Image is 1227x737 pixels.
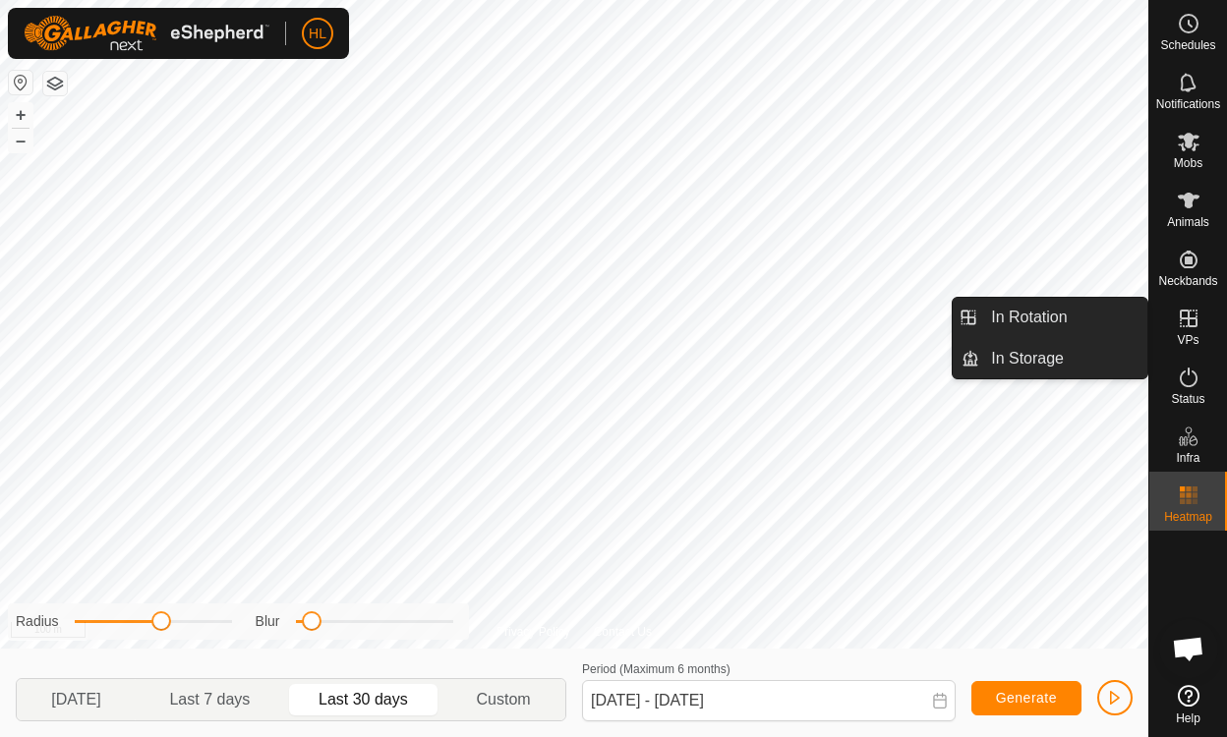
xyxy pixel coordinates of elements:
span: Mobs [1174,157,1202,169]
a: Help [1149,677,1227,732]
li: In Rotation [953,298,1147,337]
span: Custom [477,688,531,711]
button: Generate [971,681,1081,715]
span: HL [309,24,326,44]
a: In Rotation [979,298,1147,337]
span: Last 7 days [169,688,250,711]
span: Help [1176,712,1200,724]
span: [DATE] [51,688,100,711]
a: In Storage [979,339,1147,378]
span: In Storage [991,347,1064,370]
span: Neckbands [1158,275,1217,287]
span: Schedules [1160,39,1215,51]
a: Privacy Policy [497,623,570,641]
label: Blur [256,611,280,632]
span: In Rotation [991,306,1067,329]
li: In Storage [953,339,1147,378]
button: Reset Map [9,71,32,94]
div: Open chat [1159,619,1218,678]
button: Map Layers [43,72,67,95]
span: VPs [1177,334,1198,346]
label: Period (Maximum 6 months) [582,662,730,676]
button: + [9,103,32,127]
span: Infra [1176,452,1199,464]
img: Gallagher Logo [24,16,269,51]
span: Last 30 days [319,688,408,711]
span: Heatmap [1164,511,1212,523]
span: Notifications [1156,98,1220,110]
label: Radius [16,611,59,632]
span: Animals [1167,216,1209,228]
button: – [9,129,32,152]
span: Status [1171,393,1204,405]
a: Contact Us [594,623,652,641]
span: Generate [996,690,1057,706]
